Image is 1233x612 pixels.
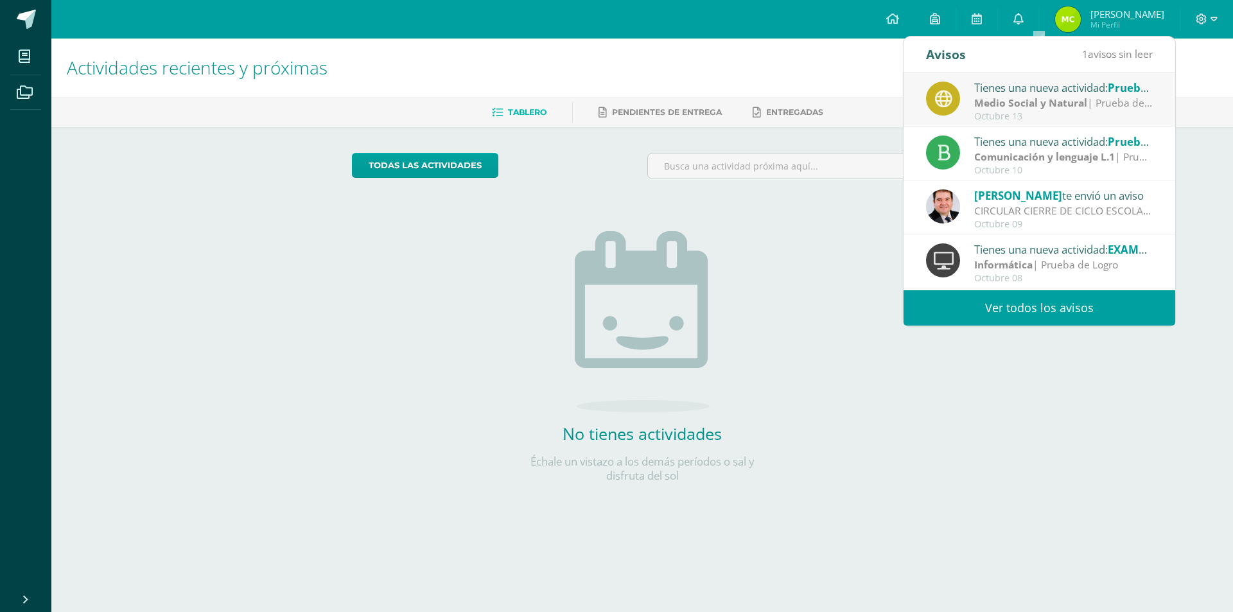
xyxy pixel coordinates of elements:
div: Tienes una nueva actividad: [974,241,1153,258]
div: Avisos [926,37,966,72]
span: Tablero [508,107,547,117]
div: Octubre 13 [974,111,1153,122]
p: Échale un vistazo a los demás períodos o sal y disfruta del sol [514,455,771,483]
strong: Comunicación y lenguaje L.1 [974,150,1115,164]
a: Pendientes de entrega [599,102,722,123]
strong: Medio Social y Natural [974,96,1087,110]
div: | Prueba de Logro [974,258,1153,272]
a: Ver todos los avisos [904,290,1175,326]
div: Tienes una nueva actividad: [974,133,1153,150]
span: Entregadas [766,107,823,117]
span: [PERSON_NAME] [1090,8,1164,21]
span: Pendientes de entrega [612,107,722,117]
img: no_activities.png [575,231,710,412]
div: te envió un aviso [974,187,1153,204]
div: Octubre 08 [974,273,1153,284]
img: 57933e79c0f622885edf5cfea874362b.png [926,189,960,223]
span: avisos sin leer [1082,47,1153,61]
strong: Informática [974,258,1033,272]
img: cc8623acd3032f6c49e2e6b2d430f85e.png [1055,6,1081,32]
a: Entregadas [753,102,823,123]
div: Tienes una nueva actividad: [974,79,1153,96]
span: Mi Perfil [1090,19,1164,30]
input: Busca una actividad próxima aquí... [648,153,932,179]
span: Prueba Objetiva [1108,134,1195,149]
a: Tablero [492,102,547,123]
span: 1 [1082,47,1088,61]
div: Octubre 09 [974,219,1153,230]
div: | Prueba de Logro [974,150,1153,164]
div: CIRCULAR CIERRE DE CICLO ESCOLAR 2025: Buenas tardes estimados Padres y Madres de familia: Es un ... [974,204,1153,218]
a: todas las Actividades [352,153,498,178]
div: | Prueba de Logro [974,96,1153,110]
h2: No tienes actividades [514,423,771,444]
div: Octubre 10 [974,165,1153,176]
span: Actividades recientes y próximas [67,55,328,80]
span: [PERSON_NAME] [974,188,1062,203]
span: Prueba Objetiva [1108,80,1195,95]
